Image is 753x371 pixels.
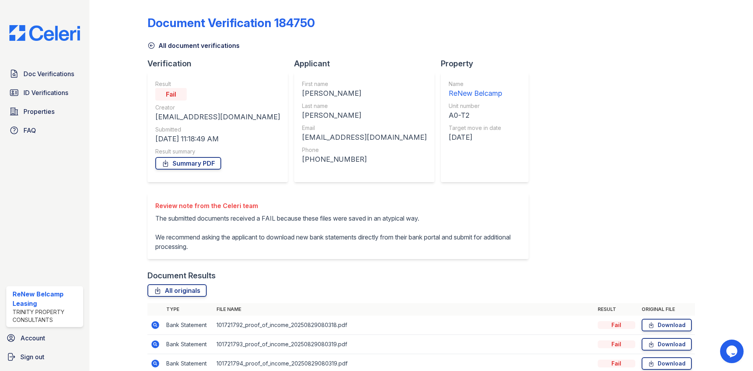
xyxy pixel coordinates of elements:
div: Last name [302,102,427,110]
div: [EMAIL_ADDRESS][DOMAIN_NAME] [302,132,427,143]
div: [PERSON_NAME] [302,110,427,121]
a: Account [3,330,86,346]
div: Result summary [155,148,280,155]
div: Fail [155,88,187,101]
div: [EMAIL_ADDRESS][DOMAIN_NAME] [155,111,280,122]
a: Download [642,338,692,351]
div: Name [449,80,502,88]
div: [PERSON_NAME] [302,88,427,99]
a: Summary PDF [155,157,221,170]
div: [DATE] 11:18:49 AM [155,133,280,144]
div: ReNew Belcamp Leasing [13,289,80,308]
span: ID Verifications [24,88,68,97]
div: First name [302,80,427,88]
div: Phone [302,146,427,154]
div: Applicant [294,58,441,69]
div: Fail [598,321,635,329]
th: File name [213,303,595,316]
a: FAQ [6,122,83,138]
td: Bank Statement [163,316,213,335]
a: Download [642,357,692,370]
th: Type [163,303,213,316]
div: Submitted [155,126,280,133]
a: All document verifications [147,41,240,50]
div: Creator [155,104,280,111]
div: Result [155,80,280,88]
img: CE_Logo_Blue-a8612792a0a2168367f1c8372b55b34899dd931a85d93a1a3d3e32e68fde9ad4.png [3,25,86,41]
iframe: chat widget [720,340,745,363]
a: ID Verifications [6,85,83,101]
div: Fail [598,340,635,348]
a: All originals [147,284,207,297]
div: Document Results [147,270,216,281]
div: Document Verification 184750 [147,16,315,30]
div: Fail [598,360,635,367]
a: Doc Verifications [6,66,83,82]
td: 101721793_proof_of_income_20250829080319.pdf [213,335,595,354]
div: A0-T2 [449,110,502,121]
a: Name ReNew Belcamp [449,80,502,99]
div: Property [441,58,535,69]
span: Properties [24,107,55,116]
div: Review note from the Celeri team [155,201,521,210]
div: [DATE] [449,132,502,143]
span: FAQ [24,126,36,135]
a: Sign out [3,349,86,365]
a: Download [642,319,692,331]
th: Original file [638,303,695,316]
a: Properties [6,104,83,119]
div: ReNew Belcamp [449,88,502,99]
p: The submitted documents received a FAIL because these files were saved in an atypical way. We rec... [155,214,521,251]
div: [PHONE_NUMBER] [302,154,427,165]
th: Result [595,303,638,316]
div: Target move in date [449,124,502,132]
div: Trinity Property Consultants [13,308,80,324]
span: Account [20,333,45,343]
td: 101721792_proof_of_income_20250829080318.pdf [213,316,595,335]
span: Doc Verifications [24,69,74,79]
div: Unit number [449,102,502,110]
div: Email [302,124,427,132]
div: Verification [147,58,294,69]
td: Bank Statement [163,335,213,354]
span: Sign out [20,352,44,362]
